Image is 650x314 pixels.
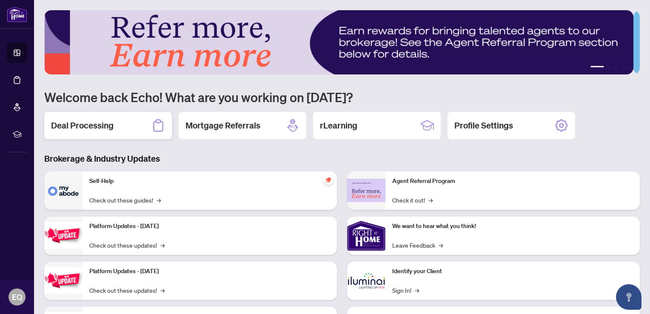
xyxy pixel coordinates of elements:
[160,285,165,295] span: →
[89,285,165,295] a: Check out these updates!→
[454,120,513,131] h2: Profile Settings
[89,177,330,186] p: Self-Help
[392,177,633,186] p: Agent Referral Program
[323,175,334,185] span: pushpin
[185,120,260,131] h2: Mortgage Referrals
[347,179,385,202] img: Agent Referral Program
[392,195,433,205] a: Check it out!→
[439,240,443,250] span: →
[392,285,419,295] a: Sign In!→
[89,222,330,231] p: Platform Updates - [DATE]
[392,222,633,231] p: We want to hear what you think!
[44,10,633,74] img: Slide 0
[12,291,22,303] span: EQ
[607,66,611,69] button: 2
[320,120,357,131] h2: rLearning
[616,284,641,310] button: Open asap
[428,195,433,205] span: →
[89,267,330,276] p: Platform Updates - [DATE]
[347,217,385,255] img: We want to hear what you think!
[44,222,83,249] img: Platform Updates - July 21, 2025
[347,262,385,300] img: Identify your Client
[392,267,633,276] p: Identify your Client
[44,89,640,105] h1: Welcome back Echo! What are you working on [DATE]?
[44,171,83,210] img: Self-Help
[44,267,83,294] img: Platform Updates - July 8, 2025
[628,66,631,69] button: 5
[415,285,419,295] span: →
[51,120,114,131] h2: Deal Processing
[590,66,604,69] button: 1
[621,66,624,69] button: 4
[157,195,161,205] span: →
[7,6,27,22] img: logo
[160,240,165,250] span: →
[89,240,165,250] a: Check out these updates!→
[392,240,443,250] a: Leave Feedback→
[614,66,618,69] button: 3
[89,195,161,205] a: Check out these guides!→
[44,153,640,165] h3: Brokerage & Industry Updates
